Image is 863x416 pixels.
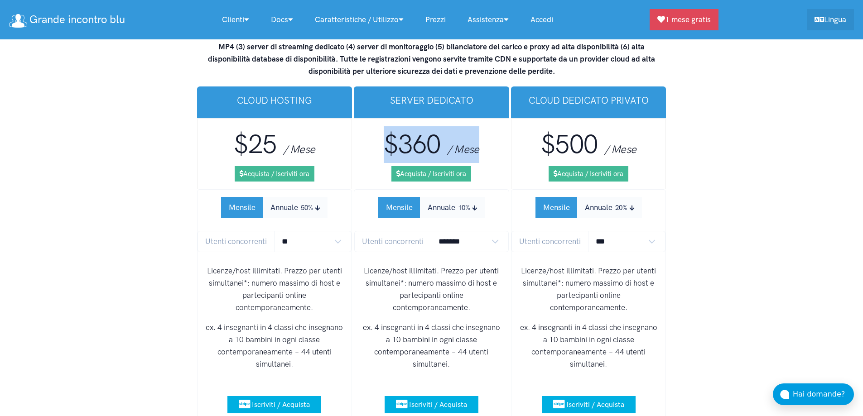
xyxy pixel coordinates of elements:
[415,10,457,29] a: Prezzi
[362,265,501,314] p: Licenze/host illimitati. Prezzo per utenti simultanei*: numero massimo di host e partecipanti onl...
[260,10,304,29] a: Docs
[457,10,520,29] a: Assistenza
[541,129,598,160] span: $500
[773,383,854,405] button: Hai domande?
[298,204,313,212] small: -50%
[519,265,659,314] p: Licenze/host illimitati. Prezzo per utenti simultanei*: numero massimo di host e partecipanti onl...
[519,321,659,371] p: ex. 4 insegnanti in 4 classi che insegnano a 10 bambini in ogni classe contemporaneamente = 44 ut...
[9,10,125,29] a: Grande incontro blu
[391,166,471,182] a: Acquista / Iscriviti ora
[549,166,628,182] a: Acquista / Iscriviti ora
[198,231,275,252] span: Utenti concorrenti
[378,197,420,218] button: Mensile
[520,10,564,29] a: Accedi
[378,197,485,218] div: Subscription Period
[234,129,276,160] span: $25
[252,400,310,409] span: Iscriviti / Acquista
[204,94,345,107] h3: cloud hosting
[221,197,263,218] button: Mensile
[577,197,642,218] button: Annuale-20%
[420,197,485,218] button: Annuale-10%
[205,265,345,314] p: Licenze/host illimitati. Prezzo per utenti simultanei*: numero massimo di host e partecipanti onl...
[9,14,27,28] img: logo
[793,388,854,400] div: Hai domande?
[807,9,854,30] a: Lingua
[205,321,345,371] p: ex. 4 insegnanti in 4 classi che insegnano a 10 bambini in ogni classe contemporaneamente = 44 ut...
[235,166,314,182] a: Acquista / Iscriviti ora
[409,400,467,409] span: Iscriviti / Acquista
[304,10,415,29] a: Caratteristiche / Utilizzo
[455,204,470,212] small: -10%
[283,143,315,156] span: / Mese
[566,400,624,409] span: Iscriviti / Acquista
[221,197,328,218] div: Subscription Period
[362,321,501,371] p: ex. 4 insegnanti in 4 classi che insegnano a 10 bambini in ogni classe contemporaneamente = 44 ut...
[511,231,588,252] span: Utenti concorrenti
[211,10,260,29] a: Clienti
[384,129,441,160] span: $360
[354,231,431,252] span: Utenti concorrenti
[604,143,636,156] span: / Mese
[447,143,479,156] span: / Mese
[650,9,718,30] a: 1 mese gratis
[535,197,578,218] button: Mensile
[535,197,642,218] div: Subscription Period
[361,94,502,107] h3: Server Dedicato
[612,204,627,212] small: -20%
[263,197,328,218] button: Annuale-50%
[206,17,657,76] strong: I server saranno posizionati in un'area geografica vicino a te. Tutte le offerte includono serviz...
[518,94,659,107] h3: Cloud dedicato privato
